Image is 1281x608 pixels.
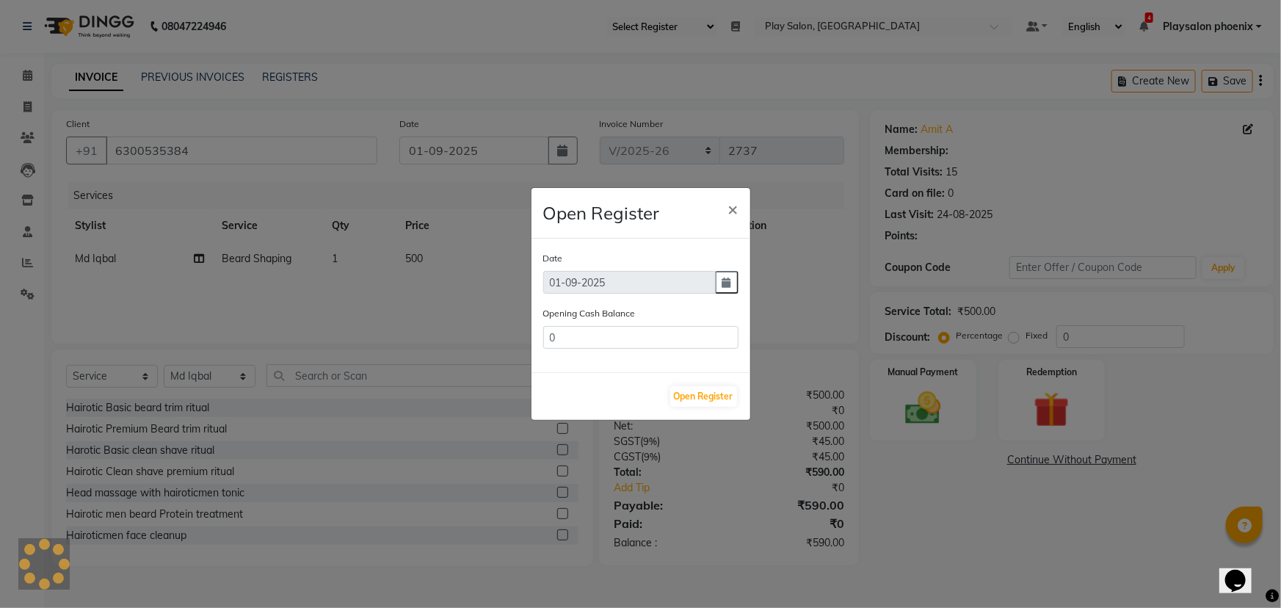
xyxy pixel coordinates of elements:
iframe: chat widget [1219,549,1266,593]
button: Open Register [670,386,737,407]
input: Amount [543,326,739,349]
button: Close [716,188,750,229]
span: × [728,198,739,220]
label: Date [543,252,563,265]
h4: Open Register [543,200,660,226]
label: Opening Cash Balance [543,307,636,320]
